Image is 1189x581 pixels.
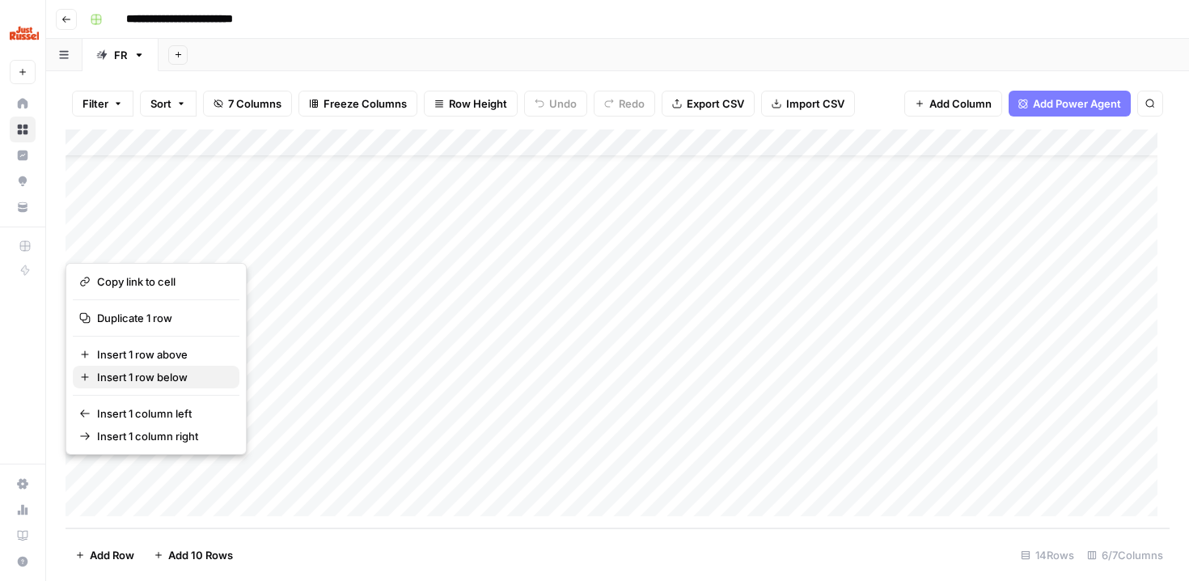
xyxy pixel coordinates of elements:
span: Sort [150,95,171,112]
a: Home [10,91,36,117]
span: Row Height [449,95,507,112]
button: Filter [72,91,133,117]
a: Opportunities [10,168,36,194]
div: 6/7 Columns [1081,542,1170,568]
button: Workspace: Just Russel [10,13,36,53]
span: Add Row [90,547,134,563]
button: Undo [524,91,587,117]
a: Insights [10,142,36,168]
span: Insert 1 column left [97,405,226,422]
div: FR [114,47,127,63]
a: Usage [10,497,36,523]
span: Export CSV [687,95,744,112]
span: Filter [83,95,108,112]
button: Add Power Agent [1009,91,1131,117]
button: Help + Support [10,549,36,575]
span: Insert 1 row below [97,369,226,385]
button: Add Column [904,91,1002,117]
a: Your Data [10,194,36,220]
a: Browse [10,117,36,142]
button: Add Row [66,542,144,568]
button: 7 Columns [203,91,292,117]
span: Add Column [929,95,992,112]
span: Duplicate 1 row [97,310,226,326]
button: Import CSV [761,91,855,117]
button: Row Height [424,91,518,117]
img: Just Russel Logo [10,19,39,48]
button: Freeze Columns [298,91,417,117]
span: Insert 1 column right [97,428,226,444]
span: 7 Columns [228,95,281,112]
a: FR [83,39,159,71]
button: Export CSV [662,91,755,117]
span: Freeze Columns [324,95,407,112]
button: Sort [140,91,197,117]
span: Redo [619,95,645,112]
button: Redo [594,91,655,117]
span: Add Power Agent [1033,95,1121,112]
a: Learning Hub [10,523,36,549]
span: Copy link to cell [97,274,226,290]
span: Insert 1 row above [97,346,226,363]
a: Settings [10,471,36,497]
span: Import CSV [786,95,844,112]
button: Add 10 Rows [144,542,243,568]
div: 14 Rows [1014,542,1081,568]
span: Add 10 Rows [168,547,233,563]
span: Undo [549,95,577,112]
